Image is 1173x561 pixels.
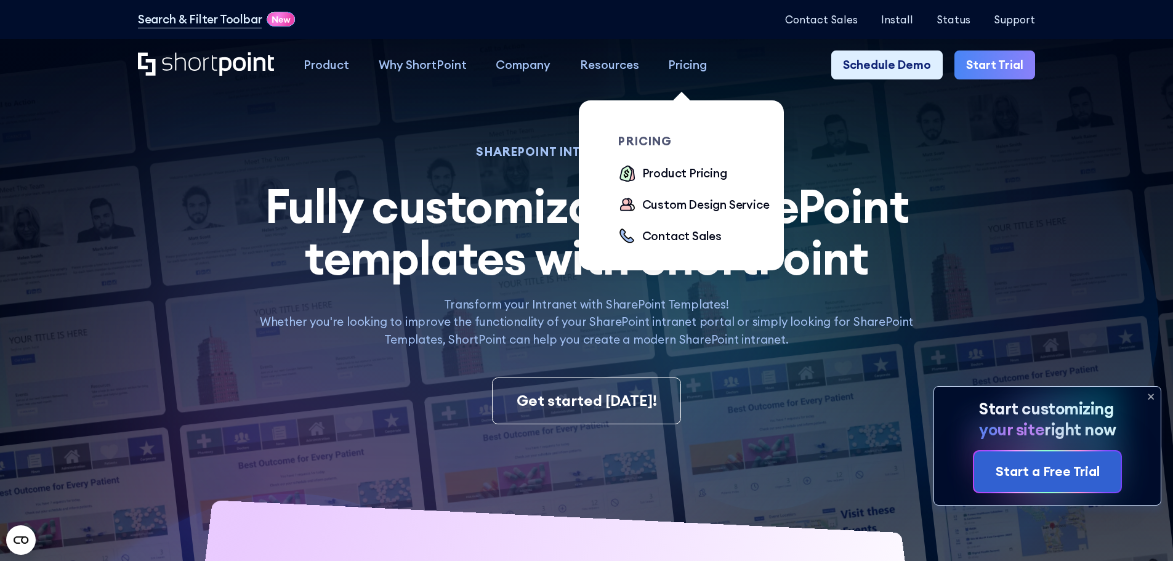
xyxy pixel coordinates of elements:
div: Start a Free Trial [996,462,1100,482]
a: Install [881,14,913,25]
div: Product [304,56,349,74]
div: Company [496,56,550,74]
a: Home [138,52,274,78]
a: Contact Sales [785,14,858,25]
a: Support [994,14,1035,25]
a: Pricing [654,50,722,80]
a: Resources [565,50,654,80]
a: Company [481,50,565,80]
span: Fully customizable SharePoint templates with ShortPoint [265,176,909,287]
div: Product Pricing [642,164,727,182]
a: Product [289,50,364,80]
div: Get started [DATE]! [517,390,657,412]
a: Custom Design Service [618,196,769,216]
a: Status [937,14,970,25]
div: Widget de chat [1111,502,1173,561]
iframe: Chat Widget [1111,502,1173,561]
div: Contact Sales [642,227,722,245]
a: Product Pricing [618,164,727,184]
a: Start Trial [954,50,1035,80]
a: Start a Free Trial [974,451,1121,492]
a: Search & Filter Toolbar [138,10,262,28]
div: Custom Design Service [642,196,770,214]
p: Transform your Intranet with SharePoint Templates! Whether you're looking to improve the function... [243,296,929,349]
a: Schedule Demo [831,50,943,80]
div: pricing [618,135,783,147]
div: Pricing [668,56,707,74]
div: Resources [580,56,639,74]
a: Get started [DATE]! [492,377,680,424]
a: Contact Sales [618,227,722,247]
h1: SHAREPOINT INTRANET TEMPLATES [243,147,929,157]
a: Why ShortPoint [364,50,482,80]
div: Why ShortPoint [379,56,467,74]
button: Open CMP widget [6,525,36,555]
